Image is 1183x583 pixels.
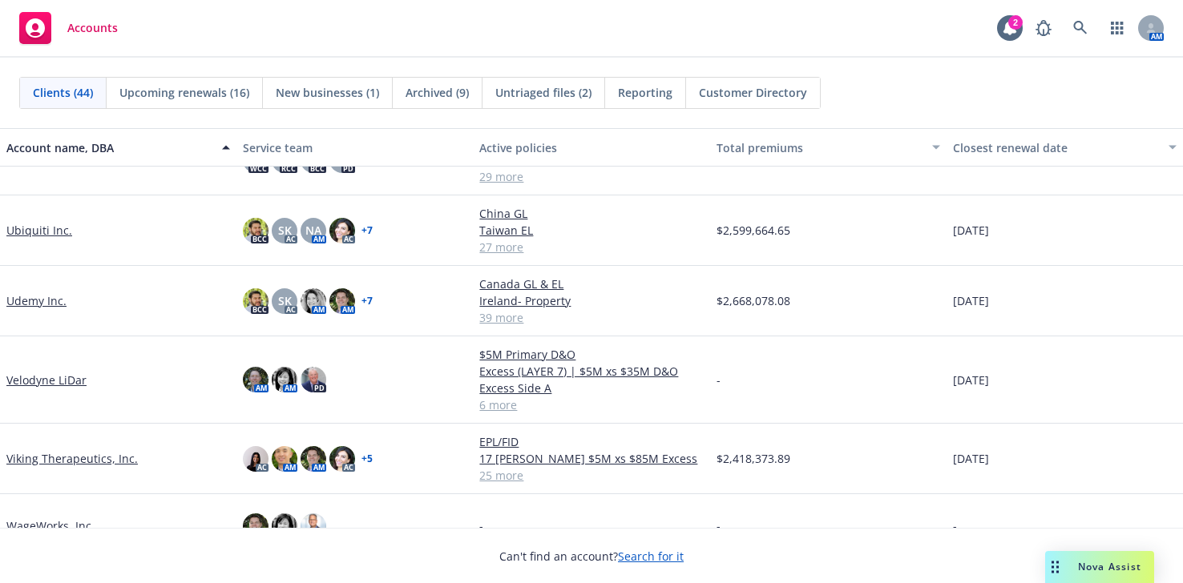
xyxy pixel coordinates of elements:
[618,84,672,101] span: Reporting
[953,292,989,309] span: [DATE]
[236,128,473,167] button: Service team
[479,346,703,363] a: $5M Primary D&O
[717,139,923,156] div: Total premiums
[1078,560,1141,573] span: Nova Assist
[67,22,118,34] span: Accounts
[329,218,355,243] img: photo
[479,467,703,484] a: 25 more
[473,128,709,167] button: Active policies
[1064,12,1096,44] a: Search
[305,222,321,239] span: NA
[479,450,703,467] a: 17 [PERSON_NAME] $5M xs $85M Excess
[953,222,989,239] span: [DATE]
[119,84,249,101] span: Upcoming renewals (16)
[479,275,703,292] a: Canada GL & EL
[243,218,268,243] img: photo
[479,292,703,309] a: Ireland- Property
[479,222,703,239] a: Taiwan EL
[6,372,87,388] a: Velodyne LiDar
[479,396,703,413] a: 6 more
[1008,15,1023,30] div: 2
[301,513,326,539] img: photo
[1101,12,1133,44] a: Switch app
[479,239,703,255] a: 27 more
[953,517,957,534] span: -
[953,450,989,467] span: [DATE]
[1028,12,1060,44] a: Report a Bug
[479,139,703,156] div: Active policies
[406,84,469,101] span: Archived (9)
[710,128,947,167] button: Total premiums
[717,517,721,534] span: -
[717,292,790,309] span: $2,668,078.08
[243,446,268,472] img: photo
[618,549,684,564] a: Search for it
[1045,551,1154,583] button: Nova Assist
[479,205,703,222] a: China GL
[6,139,212,156] div: Account name, DBA
[495,84,591,101] span: Untriaged files (2)
[272,513,297,539] img: photo
[479,168,703,185] a: 29 more
[13,6,124,50] a: Accounts
[361,226,373,235] a: + 7
[499,548,684,565] span: Can't find an account?
[278,222,292,239] span: SK
[272,367,297,392] img: photo
[6,222,72,239] a: Ubiquiti Inc.
[479,433,703,450] a: EPL/FID
[699,84,807,101] span: Customer Directory
[272,446,297,472] img: photo
[717,450,790,467] span: $2,418,373.89
[479,309,703,326] a: 39 more
[717,372,721,388] span: -
[329,288,355,314] img: photo
[301,288,326,314] img: photo
[278,292,292,309] span: SK
[953,139,1159,156] div: Closest renewal date
[243,513,268,539] img: photo
[361,296,373,306] a: + 7
[953,372,989,388] span: [DATE]
[947,128,1183,167] button: Closest renewal date
[1045,551,1065,583] div: Drag to move
[243,288,268,314] img: photo
[6,292,67,309] a: Udemy Inc.
[717,222,790,239] span: $2,599,664.65
[479,363,703,396] a: Excess (LAYER 7) | $5M xs $35M D&O Excess Side A
[301,367,326,392] img: photo
[301,446,326,472] img: photo
[6,517,95,534] a: WageWorks, Inc.
[329,446,355,472] img: photo
[361,454,373,464] a: + 5
[33,84,93,101] span: Clients (44)
[276,84,379,101] span: New businesses (1)
[479,517,483,534] span: -
[243,367,268,392] img: photo
[243,139,466,156] div: Service team
[6,450,138,467] a: Viking Therapeutics, Inc.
